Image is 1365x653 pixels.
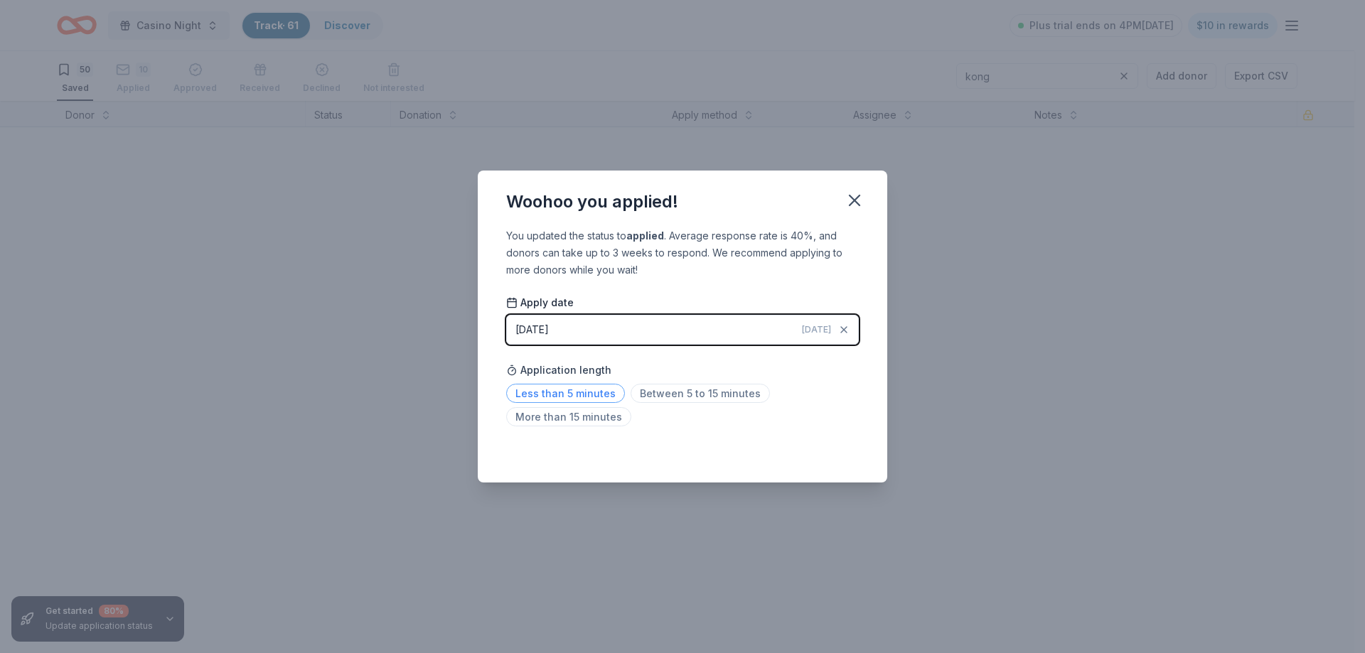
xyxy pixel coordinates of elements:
div: [DATE] [515,321,549,338]
span: [DATE] [802,324,831,335]
button: [DATE][DATE] [506,315,859,345]
span: Application length [506,362,611,379]
div: Woohoo you applied! [506,190,678,213]
span: Less than 5 minutes [506,384,625,403]
div: You updated the status to . Average response rate is 40%, and donors can take up to 3 weeks to re... [506,227,859,279]
span: More than 15 minutes [506,407,631,426]
span: Between 5 to 15 minutes [631,384,770,403]
span: Apply date [506,296,574,310]
b: applied [626,230,664,242]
